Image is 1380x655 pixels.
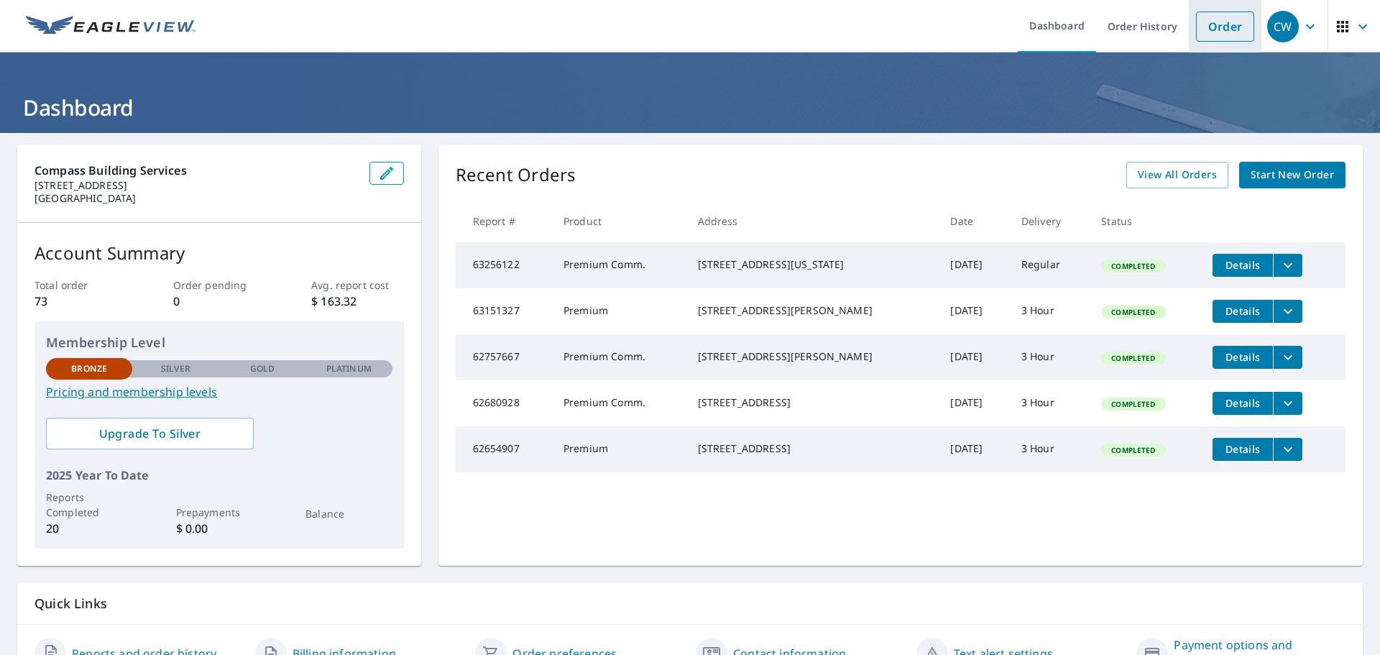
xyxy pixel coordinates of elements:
[1221,304,1264,318] span: Details
[1103,261,1164,271] span: Completed
[1010,288,1090,334] td: 3 Hour
[1221,258,1264,272] span: Details
[1213,300,1273,323] button: detailsBtn-63151327
[1273,392,1302,415] button: filesDropdownBtn-62680928
[1103,445,1164,455] span: Completed
[698,395,928,410] div: [STREET_ADDRESS]
[1010,334,1090,380] td: 3 Hour
[46,418,254,449] a: Upgrade To Silver
[34,162,358,179] p: Compass Building Services
[34,293,126,310] p: 73
[1196,12,1254,42] a: Order
[161,362,191,375] p: Silver
[46,383,392,400] a: Pricing and membership levels
[939,200,1009,242] th: Date
[1267,11,1299,42] div: CW
[939,380,1009,426] td: [DATE]
[1221,350,1264,364] span: Details
[552,426,686,472] td: Premium
[1213,392,1273,415] button: detailsBtn-62680928
[1213,438,1273,461] button: detailsBtn-62654907
[46,490,132,520] p: Reports Completed
[1103,307,1164,317] span: Completed
[46,467,392,484] p: 2025 Year To Date
[939,426,1009,472] td: [DATE]
[1126,162,1228,188] a: View All Orders
[176,520,262,537] p: $ 0.00
[71,362,107,375] p: Bronze
[939,288,1009,334] td: [DATE]
[939,334,1009,380] td: [DATE]
[1010,426,1090,472] td: 3 Hour
[1010,242,1090,288] td: Regular
[1273,346,1302,369] button: filesDropdownBtn-62757667
[456,288,552,334] td: 63151327
[456,334,552,380] td: 62757667
[552,200,686,242] th: Product
[698,441,928,456] div: [STREET_ADDRESS]
[698,303,928,318] div: [STREET_ADDRESS][PERSON_NAME]
[456,426,552,472] td: 62654907
[698,257,928,272] div: [STREET_ADDRESS][US_STATE]
[456,162,576,188] p: Recent Orders
[1251,166,1334,184] span: Start New Order
[311,278,403,293] p: Avg. report cost
[552,242,686,288] td: Premium Comm.
[686,200,939,242] th: Address
[1273,254,1302,277] button: filesDropdownBtn-63256122
[57,426,242,441] span: Upgrade To Silver
[34,192,358,205] p: [GEOGRAPHIC_DATA]
[173,278,265,293] p: Order pending
[1213,346,1273,369] button: detailsBtn-62757667
[1273,438,1302,461] button: filesDropdownBtn-62654907
[34,278,126,293] p: Total order
[456,380,552,426] td: 62680928
[939,242,1009,288] td: [DATE]
[1221,442,1264,456] span: Details
[456,242,552,288] td: 63256122
[552,380,686,426] td: Premium Comm.
[250,362,275,375] p: Gold
[34,595,1345,613] p: Quick Links
[1138,166,1217,184] span: View All Orders
[311,293,403,310] p: $ 163.32
[17,93,1363,122] h1: Dashboard
[698,349,928,364] div: [STREET_ADDRESS][PERSON_NAME]
[34,240,404,266] p: Account Summary
[1239,162,1345,188] a: Start New Order
[173,293,265,310] p: 0
[176,505,262,520] p: Prepayments
[46,333,392,352] p: Membership Level
[1103,399,1164,409] span: Completed
[26,16,195,37] img: EV Logo
[34,179,358,192] p: [STREET_ADDRESS]
[1213,254,1273,277] button: detailsBtn-63256122
[1010,200,1090,242] th: Delivery
[1010,380,1090,426] td: 3 Hour
[305,506,392,521] p: Balance
[46,520,132,537] p: 20
[456,200,552,242] th: Report #
[1221,396,1264,410] span: Details
[1090,200,1201,242] th: Status
[552,334,686,380] td: Premium Comm.
[1103,353,1164,363] span: Completed
[552,288,686,334] td: Premium
[1273,300,1302,323] button: filesDropdownBtn-63151327
[326,362,372,375] p: Platinum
